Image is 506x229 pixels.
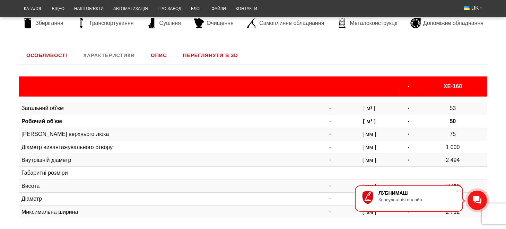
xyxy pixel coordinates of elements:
[444,83,462,89] b: ХЕ-160
[190,18,237,28] a: Очищення
[159,19,181,27] span: Сушіння
[340,180,399,192] td: [ мм ]
[408,157,409,163] strong: ·
[73,18,137,28] a: Транспортування
[419,154,487,166] td: 2 494
[340,193,399,205] td: [ мм ]
[19,167,487,180] td: Габаритні розміри
[19,180,320,192] td: Висота
[329,196,331,202] strong: ·
[19,193,320,205] td: Діаметр
[89,19,134,27] span: Транспортування
[143,18,184,28] a: Сушіння
[35,19,63,27] span: Зберігання
[21,118,62,124] b: Робочий об'єм
[108,2,153,16] a: Автоматизація
[329,183,331,189] strong: ·
[143,47,174,64] a: Опис
[378,190,455,196] div: ЛУБНИМАШ
[329,144,331,150] strong: ·
[176,47,245,64] a: Переглянути в 3D
[329,131,331,137] strong: ·
[419,180,487,192] td: 12 395
[450,118,456,124] b: 50
[419,102,487,115] td: 53
[231,2,262,16] a: Контакти
[340,205,399,218] td: [ мм ]
[471,4,479,12] span: UK
[19,154,320,166] td: Внутрішній діаметр
[19,205,320,218] td: Миксимальна ширина
[243,18,328,28] a: Самоплинне обладнання
[423,19,483,27] span: Допоміжне обладнання
[47,2,69,16] a: Відео
[153,2,186,16] a: Про завод
[76,47,142,64] a: Характеристики
[408,144,409,150] strong: ·
[408,83,409,89] strong: ·
[408,118,409,124] strong: ·
[19,102,320,115] td: Загальний об'єм
[333,18,401,28] a: Металоконструкції
[329,118,331,124] strong: ·
[207,2,231,16] a: Файли
[459,2,487,15] button: UK
[329,209,331,215] strong: ·
[329,157,331,163] strong: ·
[408,183,409,189] strong: ·
[408,131,409,137] strong: ·
[19,141,320,154] td: Діаметр вивантажувального отвору
[340,102,399,115] td: [ м³ ]
[340,128,399,141] td: [ мм ]
[419,205,487,218] td: 2 712
[408,209,409,215] strong: ·
[329,105,331,111] strong: ·
[19,47,75,64] a: Особливості
[186,2,207,16] a: Блог
[19,18,67,28] a: Зберігання
[408,105,409,111] strong: ·
[259,19,324,27] span: Самоплинне обладнання
[69,2,108,16] a: Наші об’єкти
[340,141,399,154] td: [ мм ]
[363,118,376,124] b: [ м³ ]
[19,128,320,141] td: [PERSON_NAME] верхнього люка
[350,19,397,27] span: Металоконструкції
[419,141,487,154] td: 1 000
[407,18,487,28] a: Допоміжне обладнання
[378,197,455,202] div: Консультація онлайн.
[419,128,487,141] td: 75
[19,2,47,16] a: Каталог
[207,19,234,27] span: Очищення
[464,6,470,10] img: Українська
[340,154,399,166] td: [ мм ]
